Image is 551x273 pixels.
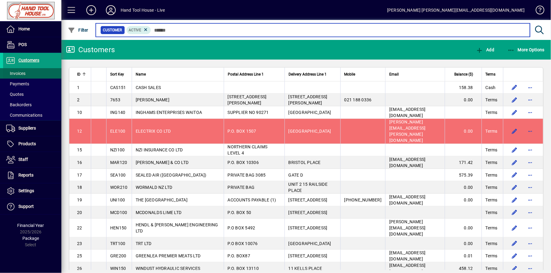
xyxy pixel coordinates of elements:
button: Edit [510,251,519,261]
span: Home [18,26,30,31]
button: More options [526,223,535,233]
span: 15 [77,147,82,152]
button: Edit [510,223,519,233]
span: 18 [77,185,82,190]
span: UNI100 [110,197,125,202]
button: Edit [510,126,519,136]
button: Add [81,5,101,16]
span: [STREET_ADDRESS] [289,253,328,258]
button: More options [526,107,535,117]
span: POS [18,42,27,47]
span: MCDONALDS LIME LTD [136,210,182,215]
span: 23 [77,241,82,246]
span: Suppliers [18,126,36,131]
span: [EMAIL_ADDRESS][DOMAIN_NAME] [389,107,426,118]
span: INGHAMS ENTERPRISES WAITOA [136,110,202,115]
span: 12 [77,129,82,134]
span: ELE100 [110,129,126,134]
span: [STREET_ADDRESS][PERSON_NAME] [289,94,328,105]
span: PRIVATE BAG [228,185,255,190]
span: Quotes [6,92,24,97]
span: ACCOUNTS PAYABLE (1) [228,197,276,202]
td: 171.42 [445,156,482,169]
span: Sort Key [110,71,124,78]
span: CAS151 [110,85,126,90]
span: [STREET_ADDRESS] [289,210,328,215]
span: MAR120 [110,160,127,165]
span: GRE200 [110,253,126,258]
button: More options [526,195,535,205]
button: Edit [510,170,519,180]
div: Email [389,71,441,78]
span: Financial Year [17,223,44,228]
span: [EMAIL_ADDRESS][DOMAIN_NAME] [389,157,426,168]
span: Terms [486,128,498,134]
span: Terms [486,172,498,178]
span: Terms [486,159,498,166]
span: Active [129,28,142,32]
span: Terms [486,147,498,153]
span: Package [22,236,39,241]
span: 22 [77,225,82,230]
span: 021 188 0336 [344,97,372,102]
span: Terms [486,240,498,247]
td: 0.00 [445,194,482,206]
span: WIN150 [110,266,126,271]
button: More options [526,95,535,105]
span: P.O BOX 10076 [228,241,258,246]
mat-chip: Activation Status: Active [126,26,151,34]
span: SUPPLIER NO 90271 [228,110,269,115]
button: More Options [506,44,546,55]
a: Settings [3,183,61,199]
span: Terms [486,97,498,103]
span: SEA100 [110,173,126,177]
span: P.O. BOX 1507 [228,129,256,134]
button: More options [526,158,535,167]
button: Edit [510,95,519,105]
span: [EMAIL_ADDRESS][DOMAIN_NAME] [389,194,426,205]
span: [PERSON_NAME] [136,97,169,102]
button: Add [474,44,496,55]
span: Customers [18,58,39,63]
a: Communications [3,110,61,120]
button: Edit [510,208,519,217]
span: [STREET_ADDRESS] [289,225,328,230]
span: Terms [486,265,498,271]
span: 19 [77,197,82,202]
span: 25 [77,253,82,258]
td: 0.00 [445,219,482,237]
a: Reports [3,168,61,183]
button: Filter [66,25,90,36]
button: Edit [510,158,519,167]
span: 1 [77,85,80,90]
button: More options [526,83,535,92]
td: 0.00 [445,181,482,194]
span: Filter [68,28,88,33]
span: Payments [6,81,29,86]
span: Terms [486,209,498,216]
button: More options [526,239,535,248]
span: HEN150 [110,225,127,230]
span: Terms [486,184,498,190]
span: Invoices [6,71,25,76]
span: NZI100 [110,147,125,152]
td: 0.00 [445,237,482,250]
span: NORTHERN CLAIMS LEVEL 4 [228,144,268,155]
button: More options [526,208,535,217]
span: [STREET_ADDRESS][PERSON_NAME] [228,94,267,105]
div: [PERSON_NAME] [PERSON_NAME][EMAIL_ADDRESS][DOMAIN_NAME] [387,5,525,15]
span: Terms [486,225,498,231]
button: Edit [510,107,519,117]
div: ID [77,71,87,78]
button: Edit [510,182,519,192]
td: 0.00 [445,94,482,106]
span: P.O BOX 5492 [228,225,255,230]
a: Staff [3,152,61,167]
button: Edit [510,83,519,92]
div: Name [136,71,220,78]
span: 26 [77,266,82,271]
button: More options [526,182,535,192]
span: 20 [77,210,82,215]
span: [GEOGRAPHIC_DATA] [289,241,331,246]
span: THE [GEOGRAPHIC_DATA] [136,197,188,202]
